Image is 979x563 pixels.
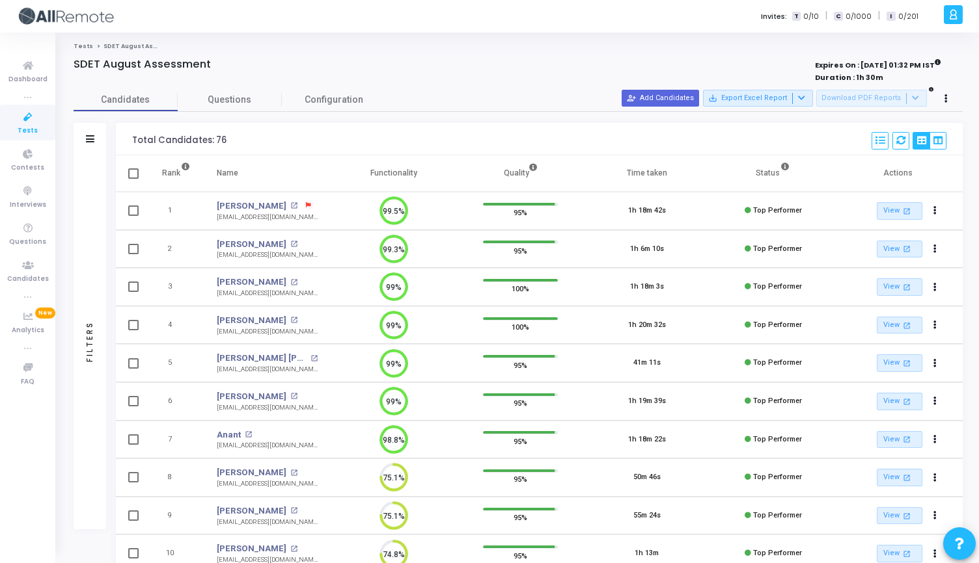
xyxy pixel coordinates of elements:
strong: Expires On : [DATE] 01:32 PM IST [815,57,941,71]
th: Quality [457,155,583,192]
span: Top Performer [753,244,802,253]
button: Actions [926,430,944,449]
th: Status [710,155,836,192]
span: 0/10 [803,11,819,22]
div: Total Candidates: 76 [132,135,227,146]
a: View [877,278,922,296]
button: Actions [926,506,944,525]
td: 2 [148,230,204,268]
div: [EMAIL_ADDRESS][DOMAIN_NAME] [217,365,318,374]
button: Actions [926,469,944,487]
label: Invites: [761,11,787,22]
span: | [878,9,880,23]
span: SDET August Assessment [103,42,186,50]
span: C [834,12,842,21]
button: Actions [926,202,944,220]
a: [PERSON_NAME] [217,542,286,555]
span: Questions [178,93,282,107]
div: [EMAIL_ADDRESS][DOMAIN_NAME] [217,479,318,489]
button: Actions [926,316,944,334]
span: 95% [514,434,527,447]
a: Anant [217,428,241,441]
a: [PERSON_NAME] [217,466,286,479]
div: [EMAIL_ADDRESS][DOMAIN_NAME] [217,327,318,337]
span: Configuration [305,93,363,107]
div: 50m 46s [633,472,661,483]
button: Actions [926,278,944,296]
td: 3 [148,268,204,306]
span: Top Performer [753,397,802,405]
a: View [877,507,922,525]
a: View [877,545,922,562]
span: Candidates [7,274,49,285]
mat-icon: open_in_new [902,281,913,293]
span: Contests [11,163,44,174]
mat-icon: open_in_new [290,469,297,477]
span: Top Performer [753,358,802,367]
div: 1h 6m 10s [630,244,664,255]
div: [EMAIL_ADDRESS][DOMAIN_NAME] [217,289,318,298]
div: Filters [84,270,96,413]
mat-icon: open_in_new [290,202,297,209]
td: 8 [148,458,204,497]
span: 0/1000 [846,11,872,22]
td: 4 [148,306,204,345]
span: Top Performer [753,435,802,443]
div: [EMAIL_ADDRESS][DOMAIN_NAME] [217,517,318,527]
div: [EMAIL_ADDRESS][DOMAIN_NAME] [217,213,318,222]
span: 95% [514,511,527,524]
span: Candidates [74,93,178,107]
span: Top Performer [753,206,802,215]
span: Top Performer [753,549,802,557]
span: Questions [9,237,46,248]
mat-icon: open_in_new [902,472,913,483]
th: Rank [148,155,204,192]
span: 95% [514,244,527,257]
a: View [877,317,922,334]
td: 9 [148,497,204,535]
mat-icon: open_in_new [290,393,297,400]
div: 1h 13m [635,548,659,559]
span: 95% [514,549,527,562]
a: View [877,202,922,220]
div: Time taken [627,166,667,180]
mat-icon: open_in_new [290,241,297,248]
a: [PERSON_NAME] [217,238,286,251]
div: 41m 11s [633,358,661,369]
div: 55m 24s [633,510,661,521]
a: Tests [74,42,93,50]
td: 6 [148,382,204,421]
span: Top Performer [753,511,802,519]
a: View [877,431,922,449]
mat-icon: open_in_new [290,545,297,553]
div: 1h 19m 39s [628,396,666,407]
strong: Duration : 1h 30m [815,72,883,83]
div: Name [217,166,238,180]
div: 1h 20m 32s [628,320,666,331]
mat-icon: open_in_new [290,317,297,324]
td: 5 [148,344,204,382]
a: [PERSON_NAME] [PERSON_NAME] [217,352,307,365]
div: 1h 18m 3s [630,281,664,293]
nav: breadcrumb [74,42,963,51]
mat-icon: open_in_new [902,205,913,216]
span: Top Performer [753,473,802,481]
mat-icon: open_in_new [902,320,913,331]
span: Top Performer [753,321,802,329]
a: [PERSON_NAME] [217,276,286,289]
span: T [792,12,801,21]
mat-icon: open_in_new [902,243,913,254]
a: [PERSON_NAME] [217,200,286,213]
a: View [877,354,922,372]
div: View Options [913,132,946,150]
mat-icon: open_in_new [902,434,913,445]
td: 7 [148,421,204,459]
button: Actions [926,354,944,373]
mat-icon: open_in_new [245,431,252,438]
mat-icon: open_in_new [902,396,913,407]
button: Actions [926,240,944,258]
a: View [877,393,922,410]
button: Add Candidates [622,90,699,107]
td: 1 [148,192,204,230]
